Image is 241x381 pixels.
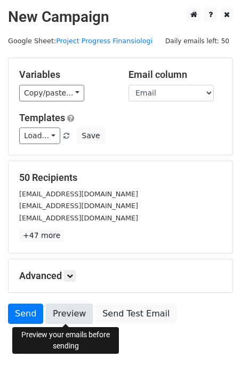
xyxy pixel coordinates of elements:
[19,85,84,101] a: Copy/paste...
[19,229,64,242] a: +47 more
[77,128,105,144] button: Save
[128,69,222,81] h5: Email column
[19,172,222,184] h5: 50 Recipients
[19,190,138,198] small: [EMAIL_ADDRESS][DOMAIN_NAME]
[162,35,233,47] span: Daily emails left: 50
[19,69,113,81] h5: Variables
[8,8,233,26] h2: New Campaign
[95,304,176,324] a: Send Test Email
[19,270,222,282] h5: Advanced
[19,112,65,123] a: Templates
[19,214,138,222] small: [EMAIL_ADDRESS][DOMAIN_NAME]
[19,202,138,210] small: [EMAIL_ADDRESS][DOMAIN_NAME]
[19,128,60,144] a: Load...
[162,37,233,45] a: Daily emails left: 50
[8,37,152,45] small: Google Sheet:
[8,304,43,324] a: Send
[46,304,93,324] a: Preview
[188,330,241,381] iframe: Chat Widget
[56,37,152,45] a: Project Progress Finansiologi
[12,327,119,354] div: Preview your emails before sending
